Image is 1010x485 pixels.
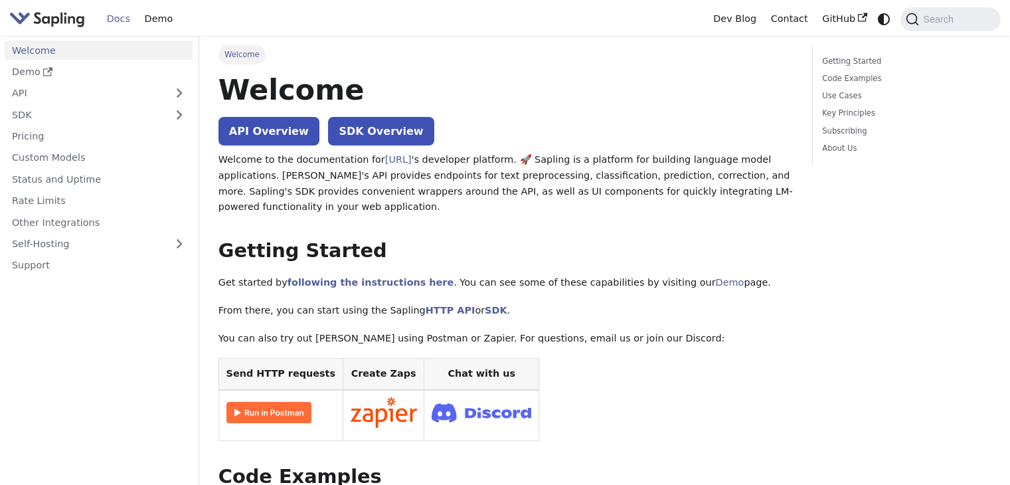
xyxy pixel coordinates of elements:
p: You can also try out [PERSON_NAME] using Postman or Zapier. For questions, email us or join our D... [218,331,793,347]
p: Get started by . You can see some of these capabilities by visiting our page. [218,275,793,291]
th: Chat with us [424,359,539,390]
a: following the instructions here [288,277,454,288]
img: Join Discord [432,399,531,427]
a: Pricing [5,127,193,146]
button: Expand sidebar category 'API' [166,84,193,103]
a: SDK [5,105,166,124]
a: [URL] [385,154,412,165]
th: Send HTTP requests [218,359,343,390]
a: Status and Uptime [5,169,193,189]
h1: Welcome [218,72,793,108]
a: GitHub [815,9,874,29]
a: Other Integrations [5,213,193,232]
a: API [5,84,166,103]
a: Contact [764,9,815,29]
a: API Overview [218,117,319,145]
button: Search (Command+K) [900,7,1000,31]
a: Dev Blog [706,9,763,29]
p: From there, you can start using the Sapling or . [218,303,793,319]
a: Sapling.aiSapling.ai [9,9,90,29]
a: Use Cases [822,90,986,102]
a: Docs [100,9,137,29]
a: Code Examples [822,72,986,85]
a: Support [5,256,193,275]
a: SDK Overview [328,117,434,145]
span: Welcome [218,45,266,64]
a: About Us [822,142,986,155]
a: Self-Hosting [5,235,193,254]
a: Demo [137,9,180,29]
a: Welcome [5,41,193,60]
button: Expand sidebar category 'SDK' [166,105,193,124]
nav: Breadcrumbs [218,45,793,64]
a: Demo [5,62,193,82]
button: Switch between dark and light mode (currently system mode) [875,9,894,29]
a: Key Principles [822,107,986,120]
p: Welcome to the documentation for 's developer platform. 🚀 Sapling is a platform for building lang... [218,152,793,215]
a: Custom Models [5,148,193,167]
img: Run in Postman [226,402,311,423]
a: SDK [485,305,507,316]
img: Sapling.ai [9,9,85,29]
a: HTTP API [426,305,475,316]
img: Connect in Zapier [351,397,417,428]
a: Demo [716,277,744,288]
th: Create Zaps [343,359,424,390]
a: Rate Limits [5,191,193,211]
a: Getting Started [822,55,986,68]
span: Search [919,14,962,25]
a: Subscribing [822,125,986,138]
h2: Getting Started [218,239,793,263]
